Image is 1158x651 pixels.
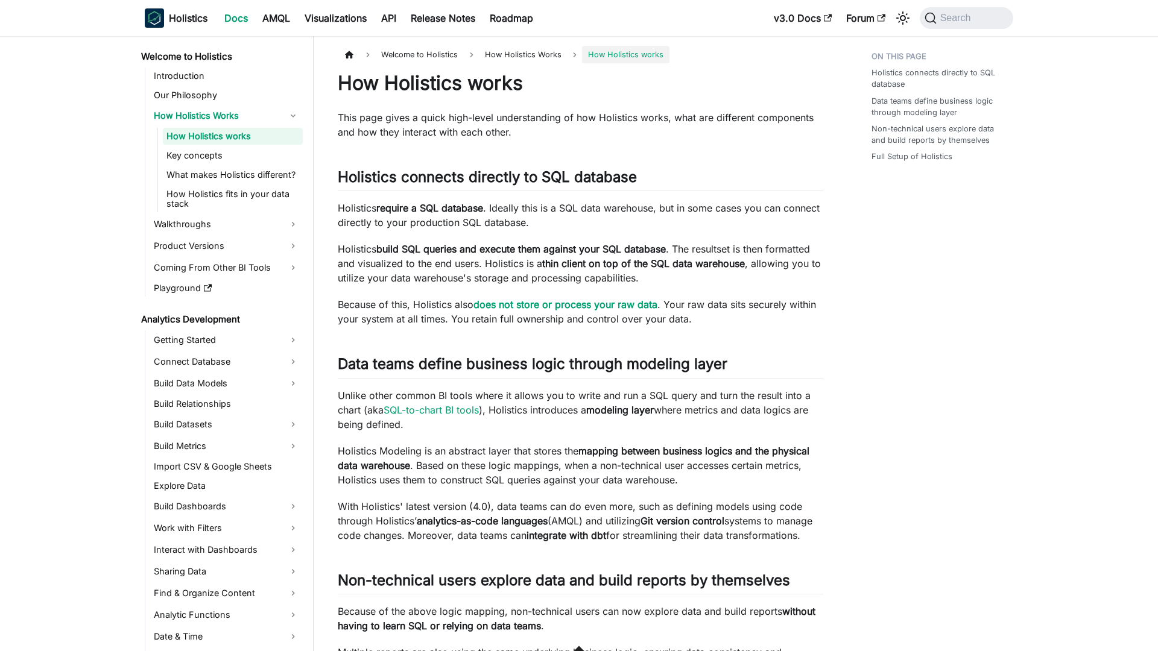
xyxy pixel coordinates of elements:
p: Holistics Modeling is an abstract layer that stores the . Based on these logic mappings, when a n... [338,444,823,487]
a: Build Metrics [150,436,303,456]
strong: thin client on top of the SQL data warehouse [542,257,745,269]
strong: without having to learn SQL or relying on data teams [338,605,815,632]
strong: analytics-as-code languages [417,515,548,527]
p: Holistics . The resultset is then formatted and visualized to the end users. Holistics is a , all... [338,242,823,285]
a: Non-technical users explore data and build reports by themselves [872,123,1006,146]
nav: Docs sidebar [133,36,314,651]
p: Because of the above logic mapping, non-technical users can now explore data and build reports . [338,604,823,633]
p: This page gives a quick high-level understanding of how Holistics works, what are different compo... [338,110,823,139]
strong: build SQL queries and execute them against your SQL database [376,243,666,255]
a: Interact with Dashboards [150,540,303,559]
a: API [374,8,403,28]
a: SQL-to-chart BI tools [384,404,479,416]
a: Full Setup of Holistics [872,151,952,162]
a: Data teams define business logic through modeling layer [872,95,1006,118]
a: Forum [839,8,893,28]
h2: Non-technical users explore data and build reports by themselves [338,571,823,594]
strong: integrate with dbt [527,529,606,541]
a: Date & Time [150,627,303,646]
span: Welcome to Holistics [375,46,464,63]
a: Sharing Data [150,562,303,581]
img: Holistics [145,8,164,28]
a: Home page [338,46,361,63]
span: Search [937,13,978,24]
a: Analytics Development [138,311,303,328]
a: Docs [217,8,255,28]
a: Welcome to Holistics [138,48,303,65]
a: AMQL [255,8,297,28]
a: Analytic Functions [150,605,303,624]
a: Visualizations [297,8,374,28]
a: Walkthroughs [150,215,303,234]
a: Getting Started [150,330,303,350]
a: Coming From Other BI Tools [150,258,303,277]
h1: How Holistics works [338,71,823,95]
button: Search (Command+K) [920,7,1013,29]
b: Holistics [169,11,207,25]
p: Because of this, Holistics also . Your raw data sits securely within your system at all times. Yo... [338,297,823,326]
a: Work with Filters [150,518,303,538]
a: Build Data Models [150,374,303,393]
a: What makes Holistics different? [163,166,303,183]
a: Connect Database [150,352,303,371]
span: How Holistics Works [479,46,568,63]
nav: Breadcrumbs [338,46,823,63]
a: HolisticsHolisticsHolistics [145,8,207,28]
p: Holistics . Ideally this is a SQL data warehouse, but in some cases you can connect directly to y... [338,201,823,230]
a: Build Dashboards [150,497,303,516]
a: Build Relationships [150,395,303,412]
h2: Data teams define business logic through modeling layer [338,355,823,378]
p: Unlike other common BI tools where it allows you to write and run a SQL query and turn the result... [338,388,823,432]
a: Roadmap [482,8,540,28]
a: does not store or process your raw data [473,298,657,310]
strong: Git version control [641,515,724,527]
a: How Holistics Works [150,106,303,125]
h2: Holistics connects directly to SQL database [338,168,823,191]
a: Playground [150,280,303,297]
a: Find & Organize Content [150,583,303,603]
span: How Holistics works [582,46,669,63]
a: Build Datasets [150,415,303,434]
a: Our Philosophy [150,87,303,104]
a: Holistics connects directly to SQL database [872,67,1006,90]
a: v3.0 Docs [767,8,839,28]
strong: modeling layer [586,404,654,416]
a: Explore Data [150,477,303,494]
strong: mapping between business logics and the physical data warehouse [338,445,809,471]
button: Switch between dark and light mode (currently system mode) [893,8,913,28]
a: How Holistics works [163,128,303,145]
a: Introduction [150,68,303,84]
strong: require a SQL database [376,202,483,214]
a: Key concepts [163,147,303,164]
a: Import CSV & Google Sheets [150,458,303,475]
a: Release Notes [403,8,482,28]
a: Product Versions [150,236,303,256]
a: How Holistics fits in your data stack [163,186,303,212]
p: With Holistics' latest version (4.0), data teams can do even more, such as defining models using ... [338,499,823,542]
